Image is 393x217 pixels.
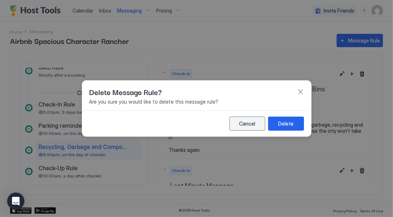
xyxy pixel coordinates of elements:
[239,120,255,127] div: Cancel
[268,117,304,131] button: Delete
[278,120,294,127] div: Delete
[7,193,24,210] div: Open Intercom Messenger
[89,99,304,105] span: Are you sure you would like to delete this message rule?
[229,117,265,131] button: Cancel
[89,86,162,97] span: Delete Message Rule?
